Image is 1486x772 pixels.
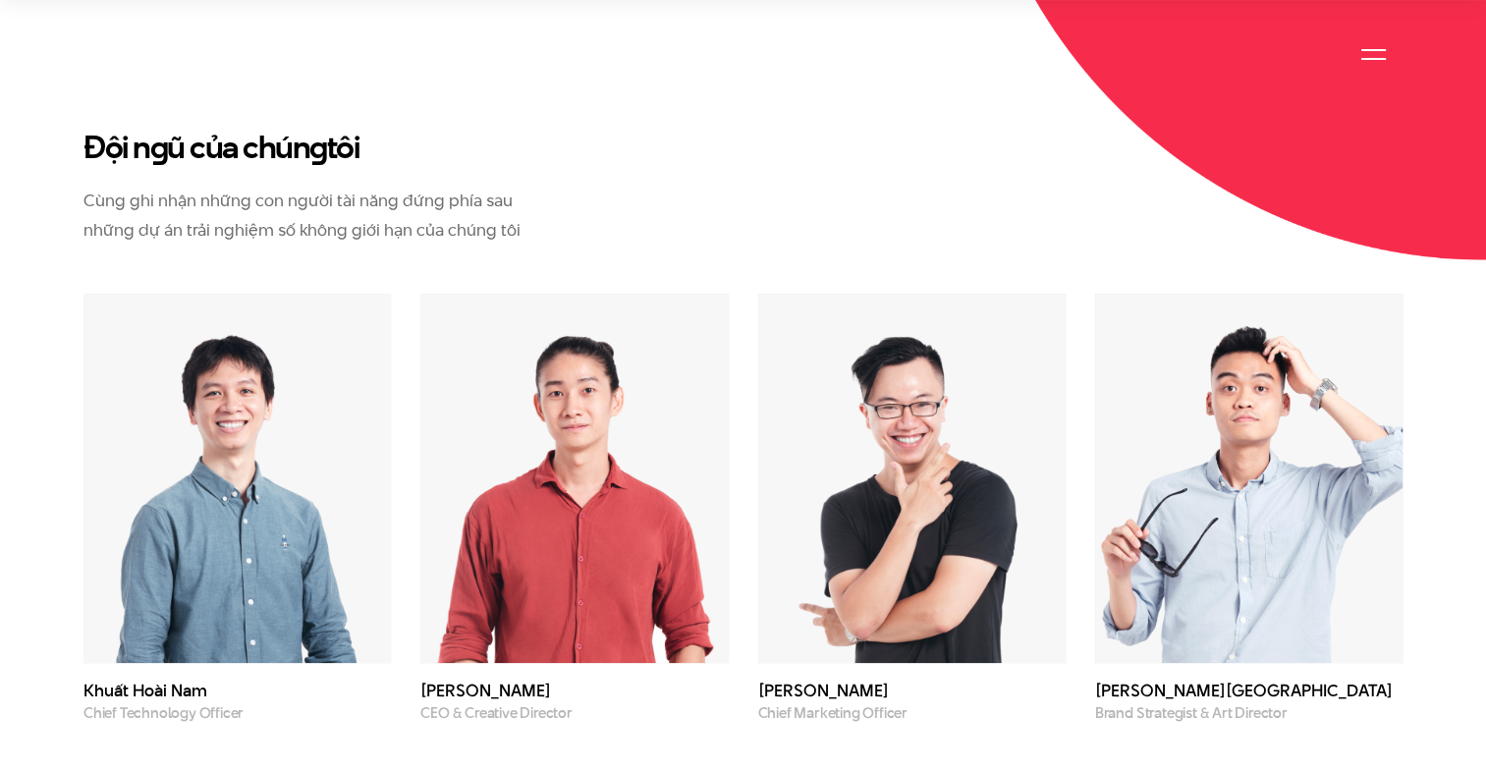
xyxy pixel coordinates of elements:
[420,294,728,663] img: Phạm Hoàng Hà
[83,294,391,663] img: Khuất Hoài Nam
[420,683,728,699] h3: [PERSON_NAME]
[83,128,616,166] h2: Đội n ũ của chún tôi
[83,683,391,699] h3: Khuất Hoài Nam
[1095,294,1403,663] img: Đào Hải Sơn
[420,705,728,722] p: CEO & Creative Director
[758,294,1066,663] img: Nguyễn Cường Bách
[83,186,525,245] p: Cùng ghi nhận những con người tài năng đứng phía sau những dự án trải nghiệm số không giới hạn củ...
[758,705,1066,722] p: Chief Marketing Officer
[309,125,327,169] en: g
[150,125,168,169] en: g
[83,705,391,722] p: Chief Technology Officer
[1095,683,1403,699] h3: [PERSON_NAME][GEOGRAPHIC_DATA]
[1095,705,1403,722] p: Brand Strategist & Art Director
[758,683,1066,699] h3: [PERSON_NAME]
